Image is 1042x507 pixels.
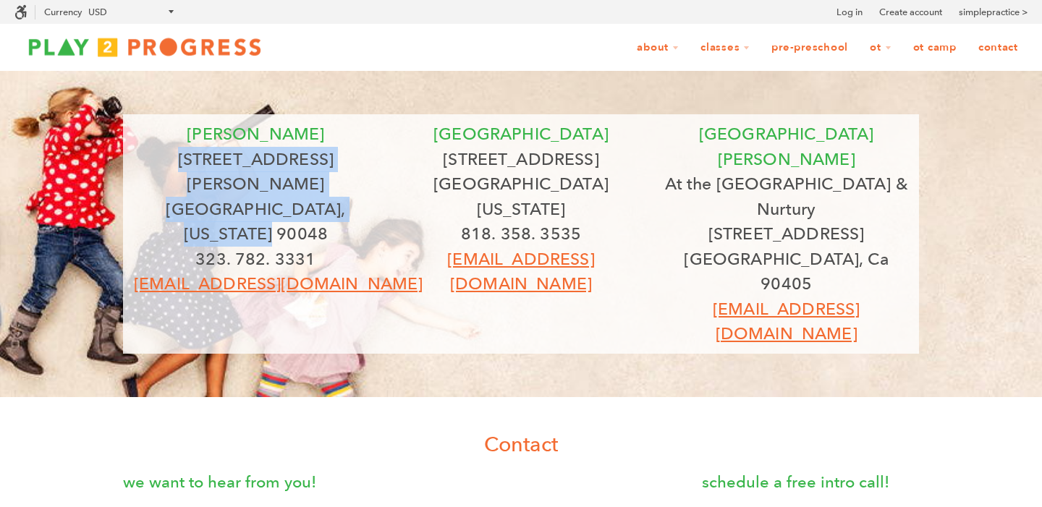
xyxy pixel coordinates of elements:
[123,469,644,495] p: we want to hear from you!
[187,124,324,144] font: [PERSON_NAME]
[447,249,594,294] a: [EMAIL_ADDRESS][DOMAIN_NAME]
[959,5,1028,20] a: simplepractice >
[836,5,863,20] a: Log in
[399,147,643,172] p: [STREET_ADDRESS]
[433,124,609,144] span: [GEOGRAPHIC_DATA]
[134,147,378,197] p: [STREET_ADDRESS][PERSON_NAME]
[691,34,759,61] a: Classes
[664,221,908,247] p: [STREET_ADDRESS]
[664,247,908,297] p: [GEOGRAPHIC_DATA], Ca 90405
[860,34,901,61] a: OT
[969,34,1028,61] a: Contact
[627,34,688,61] a: About
[664,171,908,221] p: At the [GEOGRAPHIC_DATA] & Nurtury
[699,124,874,169] font: [GEOGRAPHIC_DATA][PERSON_NAME]
[879,5,942,20] a: Create account
[134,247,378,272] p: 323. 782. 3331
[399,221,643,247] p: 818. 358. 3535
[399,171,643,221] p: [GEOGRAPHIC_DATA][US_STATE]
[713,299,860,344] a: [EMAIL_ADDRESS][DOMAIN_NAME]
[904,34,966,61] a: OT Camp
[14,33,275,61] img: Play2Progress logo
[673,469,919,495] p: schedule a free intro call!
[134,273,423,294] a: [EMAIL_ADDRESS][DOMAIN_NAME]
[44,7,82,17] label: Currency
[762,34,857,61] a: Pre-Preschool
[134,197,378,247] p: [GEOGRAPHIC_DATA], [US_STATE] 90048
